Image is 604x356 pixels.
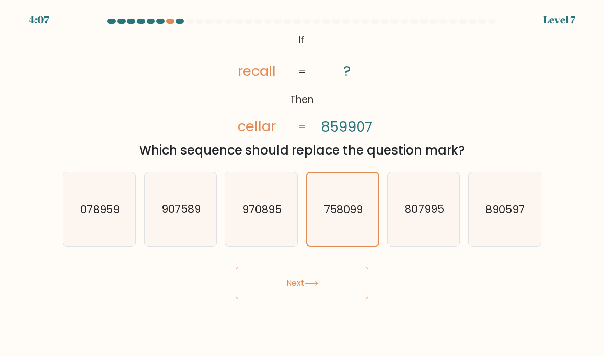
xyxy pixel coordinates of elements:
tspan: ? [343,61,351,81]
tspan: = [298,65,306,79]
tspan: 859907 [321,117,373,137]
text: 907589 [161,202,201,217]
div: Which sequence should replace the question mark? [69,141,535,160]
tspan: Then [291,93,314,107]
div: 4:07 [29,12,49,28]
text: 890597 [486,202,525,217]
tspan: recall [238,61,276,81]
svg: @import url('[URL][DOMAIN_NAME]); [215,31,389,137]
div: Level 7 [543,12,575,28]
tspan: If [299,33,305,47]
text: 807995 [405,202,444,217]
text: 758099 [324,202,363,217]
text: 970895 [243,202,282,217]
tspan: = [298,120,306,134]
button: Next [236,267,368,299]
text: 078959 [80,202,120,217]
tspan: cellar [238,117,276,137]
